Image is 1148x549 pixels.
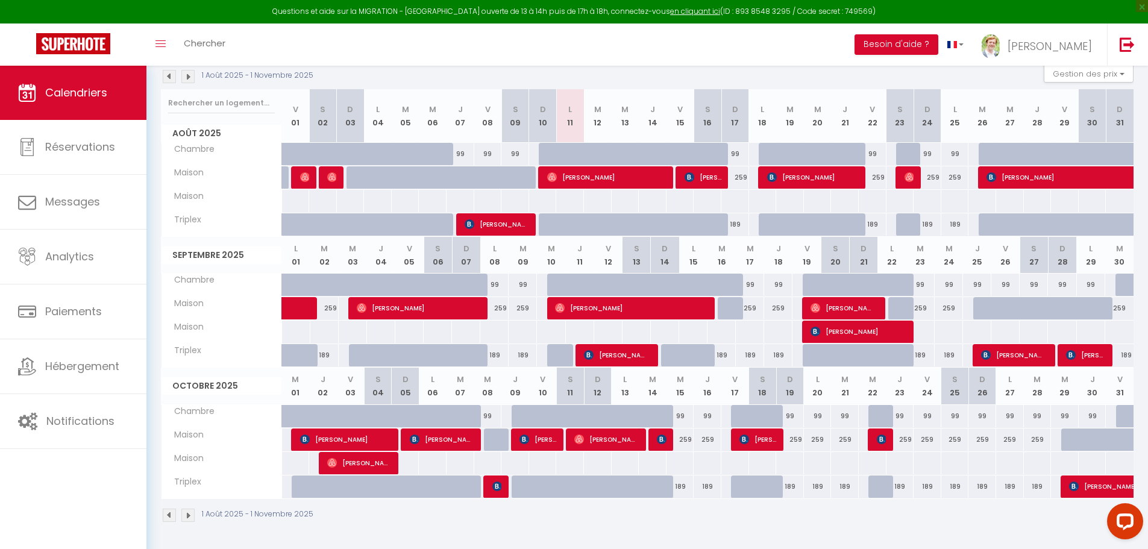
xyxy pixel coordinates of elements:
span: Hébergement [45,359,119,374]
div: 99 [1079,405,1106,427]
span: Maison [163,190,209,203]
th: 22 [859,89,886,143]
abbr: L [294,243,298,254]
abbr: L [431,374,434,385]
div: 99 [480,274,509,296]
th: 11 [556,368,584,404]
th: 09 [509,237,537,274]
th: 19 [776,89,804,143]
div: 99 [509,274,537,296]
abbr: J [776,243,781,254]
th: 25 [941,368,969,404]
th: 08 [480,237,509,274]
span: Analytics [45,249,94,264]
abbr: V [485,104,491,115]
th: 27 [1020,237,1048,274]
abbr: M [677,374,684,385]
span: [PERSON_NAME] [574,428,639,451]
div: 189 [310,344,339,366]
a: Chercher [175,24,234,66]
abbr: M [457,374,464,385]
abbr: M [747,243,754,254]
th: 10 [529,89,557,143]
th: 10 [529,368,557,404]
span: [PERSON_NAME] [327,166,336,189]
div: 99 [1051,405,1079,427]
div: 99 [941,143,969,165]
abbr: D [924,104,930,115]
th: 29 [1051,368,1079,404]
span: Réservations [45,139,115,154]
div: 99 [667,405,694,427]
th: 24 [935,237,963,274]
th: 31 [1106,368,1134,404]
abbr: L [568,104,572,115]
th: 03 [337,89,365,143]
abbr: M [917,243,924,254]
abbr: M [429,104,436,115]
abbr: M [1061,374,1068,385]
div: 99 [991,274,1020,296]
span: Calendriers [45,85,107,100]
abbr: S [952,374,958,385]
th: 24 [914,368,941,404]
div: 259 [1105,297,1134,319]
th: 01 [282,89,310,143]
div: 99 [1048,274,1076,296]
th: 26 [968,368,996,404]
a: en cliquant ici [670,6,720,16]
div: 189 [480,344,509,366]
th: 14 [651,237,679,274]
div: 99 [474,143,502,165]
abbr: D [403,374,409,385]
span: Messages [45,194,100,209]
th: 02 [309,89,337,143]
button: Gestion des prix [1044,64,1134,83]
button: Besoin d'aide ? [855,34,938,55]
abbr: M [1006,104,1014,115]
abbr: S [513,104,518,115]
span: [PERSON_NAME] [555,296,703,319]
abbr: M [349,243,356,254]
abbr: J [650,104,655,115]
abbr: V [805,243,810,254]
span: [PERSON_NAME] [981,344,1046,366]
span: Chambre [163,143,218,156]
th: 12 [594,237,623,274]
div: 99 [914,405,941,427]
span: Octobre 2025 [162,377,281,395]
abbr: D [463,243,469,254]
abbr: J [705,374,710,385]
div: 259 [859,166,886,189]
abbr: D [347,104,353,115]
abbr: V [870,104,875,115]
div: 259 [935,297,963,319]
abbr: S [760,374,765,385]
div: 259 [906,297,935,319]
div: 189 [1105,344,1134,366]
th: 30 [1079,368,1106,404]
abbr: S [568,374,573,385]
th: 24 [914,89,941,143]
abbr: L [1008,374,1012,385]
th: 12 [584,368,612,404]
abbr: M [621,104,629,115]
th: 19 [792,237,821,274]
div: 189 [509,344,537,366]
abbr: M [979,104,986,115]
span: [PERSON_NAME] [519,428,556,451]
abbr: V [540,374,545,385]
abbr: S [320,104,325,115]
iframe: LiveChat chat widget [1097,498,1148,549]
th: 09 [501,89,529,143]
th: 20 [821,237,850,274]
div: 189 [859,213,886,236]
abbr: M [649,374,656,385]
div: 99 [963,274,991,296]
th: 06 [424,237,452,274]
th: 14 [639,368,667,404]
abbr: J [1090,374,1095,385]
div: 259 [509,297,537,319]
th: 02 [309,368,337,404]
th: 04 [364,368,392,404]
